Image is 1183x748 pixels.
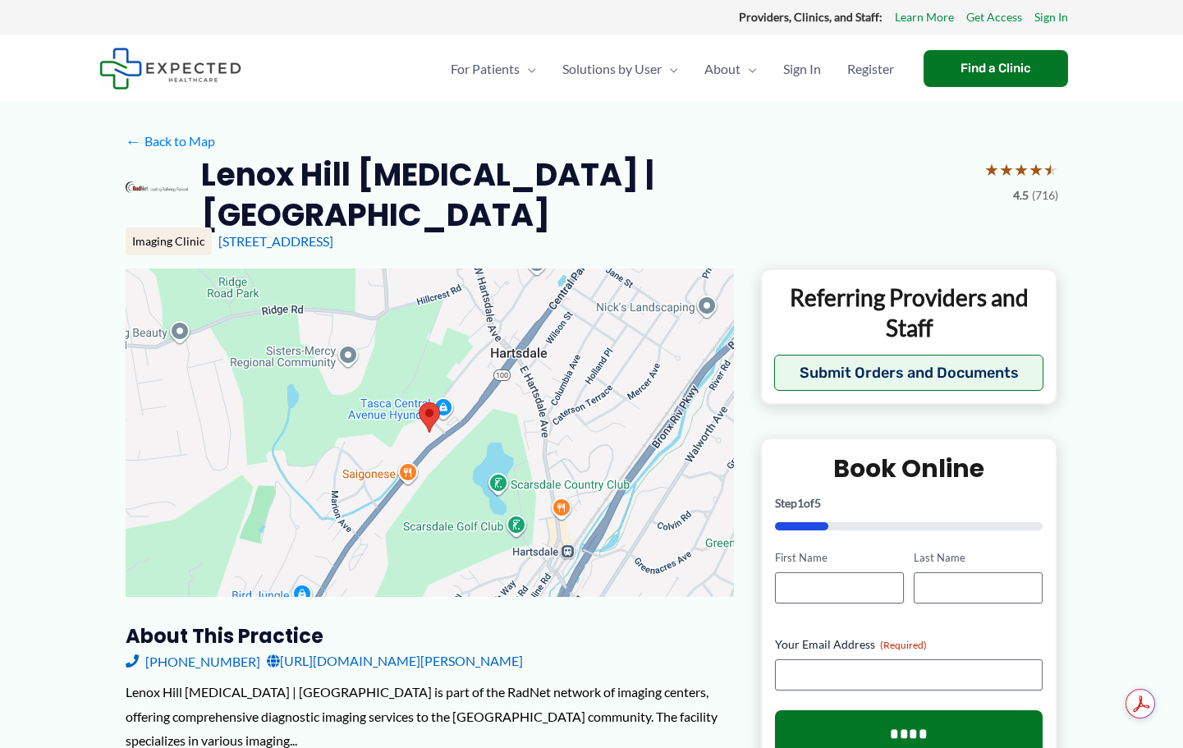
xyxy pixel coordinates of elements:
img: Expected Healthcare Logo - side, dark font, small [99,48,241,89]
a: For PatientsMenu Toggle [438,40,549,98]
p: Step of [775,498,1043,509]
span: About [704,40,741,98]
nav: Primary Site Navigation [438,40,907,98]
a: AboutMenu Toggle [691,40,770,98]
span: (716) [1032,185,1058,206]
a: [STREET_ADDRESS] [218,233,333,249]
span: 1 [797,496,804,510]
span: 4.5 [1013,185,1029,206]
span: Menu Toggle [741,40,757,98]
a: Register [834,40,907,98]
button: Submit Orders and Documents [774,355,1044,391]
span: (Required) [880,639,927,651]
a: Solutions by UserMenu Toggle [549,40,691,98]
a: ←Back to Map [126,129,215,154]
a: Learn More [895,7,954,28]
span: Sign In [783,40,821,98]
a: Find a Clinic [924,50,1068,87]
span: Solutions by User [562,40,662,98]
h2: Lenox Hill [MEDICAL_DATA] | [GEOGRAPHIC_DATA] [201,154,971,236]
span: ★ [1043,154,1058,185]
a: Get Access [966,7,1022,28]
label: First Name [775,550,904,566]
label: Last Name [914,550,1043,566]
span: Menu Toggle [520,40,536,98]
h2: Book Online [775,452,1043,484]
span: ★ [1014,154,1029,185]
span: For Patients [451,40,520,98]
a: [URL][DOMAIN_NAME][PERSON_NAME] [267,649,523,673]
span: ← [126,133,141,149]
label: Your Email Address [775,636,1043,653]
strong: Providers, Clinics, and Staff: [739,10,883,24]
span: 5 [814,496,821,510]
a: Sign In [770,40,834,98]
a: Sign In [1034,7,1068,28]
p: Referring Providers and Staff [774,282,1044,342]
span: Menu Toggle [662,40,678,98]
div: Imaging Clinic [126,227,212,255]
span: ★ [999,154,1014,185]
span: ★ [984,154,999,185]
h3: About this practice [126,623,734,649]
a: [PHONE_NUMBER] [126,649,260,673]
span: Register [847,40,894,98]
span: ★ [1029,154,1043,185]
